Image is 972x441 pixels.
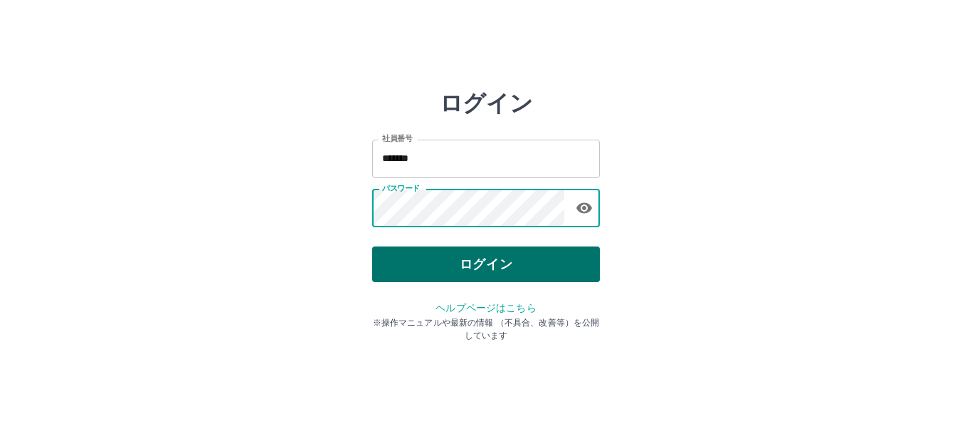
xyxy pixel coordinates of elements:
label: 社員番号 [382,133,412,144]
button: ログイン [372,247,600,282]
label: パスワード [382,183,420,194]
h2: ログイン [440,90,533,117]
a: ヘルプページはこちら [435,302,536,313]
p: ※操作マニュアルや最新の情報 （不具合、改善等）を公開しています [372,316,600,342]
